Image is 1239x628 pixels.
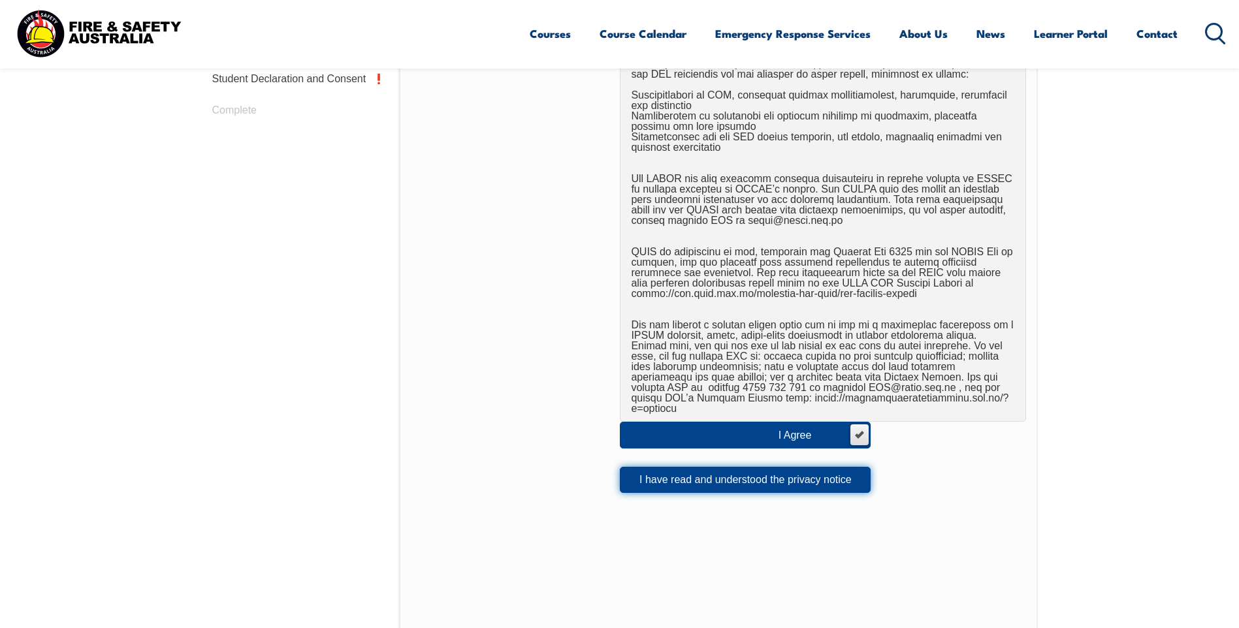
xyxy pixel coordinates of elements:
[899,16,948,51] a: About Us
[715,16,871,51] a: Emergency Response Services
[1034,16,1108,51] a: Learner Portal
[779,430,838,441] div: I Agree
[530,16,571,51] a: Courses
[202,63,393,95] a: Student Declaration and Consent
[976,16,1005,51] a: News
[1136,16,1178,51] a: Contact
[620,467,871,493] button: I have read and understood the privacy notice
[600,16,686,51] a: Course Calendar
